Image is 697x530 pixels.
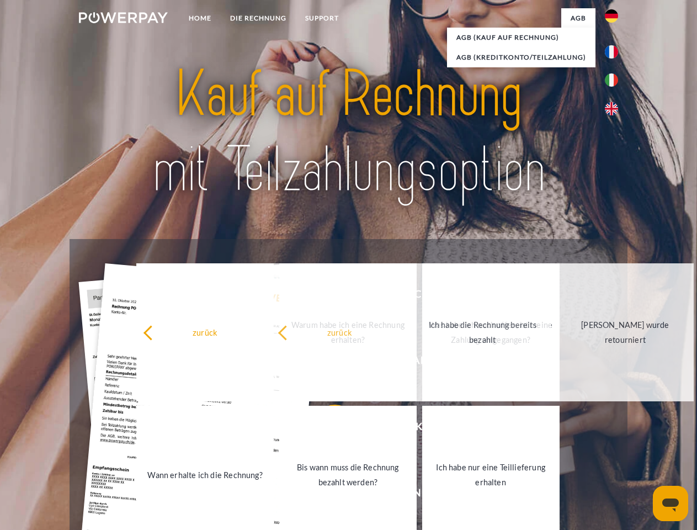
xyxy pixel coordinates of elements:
a: Home [179,8,221,28]
div: zurück [278,325,402,340]
img: logo-powerpay-white.svg [79,12,168,23]
div: [PERSON_NAME] wurde retourniert [563,317,688,347]
a: DIE RECHNUNG [221,8,296,28]
a: AGB (Kauf auf Rechnung) [447,28,595,47]
div: Ich habe die Rechnung bereits bezahlt [421,317,545,347]
img: de [605,9,618,23]
img: title-powerpay_de.svg [105,53,592,211]
img: fr [605,45,618,59]
img: it [605,73,618,87]
div: Ich habe nur eine Teillieferung erhalten [429,460,553,490]
img: en [605,102,618,115]
a: AGB (Kreditkonto/Teilzahlung) [447,47,595,67]
a: agb [561,8,595,28]
div: zurück [143,325,267,340]
a: SUPPORT [296,8,348,28]
div: Wann erhalte ich die Rechnung? [143,467,267,482]
iframe: Schaltfläche zum Öffnen des Messaging-Fensters [653,486,688,521]
div: Bis wann muss die Rechnung bezahlt werden? [286,460,410,490]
